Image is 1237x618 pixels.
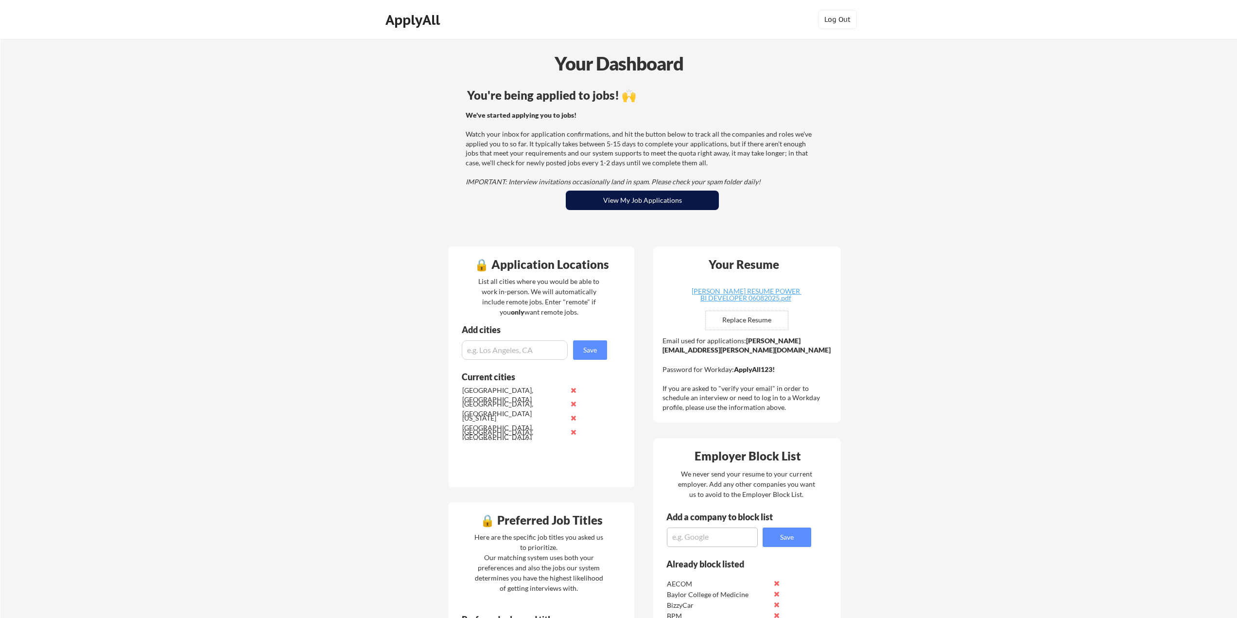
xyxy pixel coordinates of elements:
a: [PERSON_NAME] RESUME POWER BI DEVELOPER 06082025.pdf [688,288,803,303]
div: [US_STATE][GEOGRAPHIC_DATA], [GEOGRAPHIC_DATA] [462,413,565,442]
em: IMPORTANT: Interview invitations occasionally land in spam. Please check your spam folder daily! [466,177,761,186]
input: e.g. Los Angeles, CA [462,340,568,360]
div: We never send your resume to your current employer. Add any other companies you want us to avoid ... [677,469,816,499]
div: Current cities [462,372,596,381]
div: AECOM [667,579,769,589]
div: [GEOGRAPHIC_DATA], [GEOGRAPHIC_DATA] [462,399,565,418]
strong: We've started applying you to jobs! [466,111,576,119]
div: ApplyAll [385,12,443,28]
div: Watch your inbox for application confirmations, and hit the button below to track all the compani... [466,110,816,187]
button: Log Out [818,10,857,29]
button: Save [763,528,811,547]
div: 🔒 Application Locations [451,259,632,270]
div: You're being applied to jobs! 🙌 [467,89,818,101]
div: Add cities [462,325,610,334]
div: Here are the specific job titles you asked us to prioritize. Our matching system uses both your p... [472,532,606,593]
div: Email used for applications: Password for Workday: If you are asked to "verify your email" in ord... [662,336,834,412]
button: Save [573,340,607,360]
div: Add a company to block list [666,512,788,521]
button: View My Job Applications [566,191,719,210]
div: Your Resume [696,259,792,270]
strong: only [511,308,524,316]
div: [GEOGRAPHIC_DATA], [GEOGRAPHIC_DATA] [462,386,565,405]
div: Employer Block List [657,450,838,462]
div: List all cities where you would be able to work in-person. We will automatically include remote j... [472,276,606,317]
strong: ApplyAll123! [734,365,775,373]
div: Baylor College of Medicine [667,590,769,600]
div: Already block listed [666,560,798,568]
div: [GEOGRAPHIC_DATA], [GEOGRAPHIC_DATA] [462,427,565,446]
div: BizzyCar [667,600,769,610]
div: [PERSON_NAME] RESUME POWER BI DEVELOPER 06082025.pdf [688,288,803,301]
strong: [PERSON_NAME][EMAIL_ADDRESS][PERSON_NAME][DOMAIN_NAME] [662,336,831,354]
div: Your Dashboard [1,50,1237,77]
div: 🔒 Preferred Job Titles [451,514,632,526]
